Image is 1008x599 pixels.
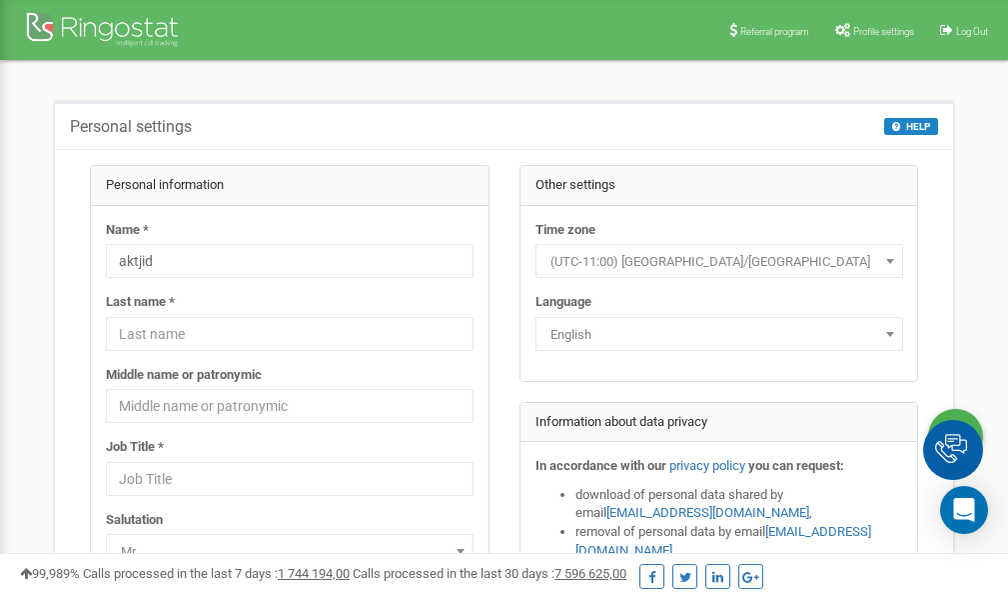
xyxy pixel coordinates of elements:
[554,566,626,581] u: 7 596 625,00
[940,486,988,534] div: Open Intercom Messenger
[748,458,844,473] strong: you can request:
[83,566,350,581] span: Calls processed in the last 7 days :
[106,438,164,457] label: Job Title *
[535,221,595,240] label: Time zone
[106,462,474,496] input: Job Title
[278,566,350,581] u: 1 744 194,00
[535,317,903,351] span: English
[70,118,192,136] h5: Personal settings
[113,538,467,566] span: Mr.
[106,534,474,568] span: Mr.
[20,566,80,581] span: 99,989%
[575,523,903,560] li: removal of personal data by email ,
[106,293,175,312] label: Last name *
[669,458,745,473] a: privacy policy
[535,293,591,312] label: Language
[542,321,896,349] span: English
[106,511,163,530] label: Salutation
[535,458,666,473] strong: In accordance with our
[106,244,474,278] input: Name
[106,317,474,351] input: Last name
[542,248,896,276] span: (UTC-11:00) Pacific/Midway
[106,221,149,240] label: Name *
[884,118,938,135] button: HELP
[853,26,914,37] span: Profile settings
[91,166,489,206] div: Personal information
[106,389,474,423] input: Middle name or patronymic
[520,166,918,206] div: Other settings
[520,403,918,443] div: Information about data privacy
[535,244,903,278] span: (UTC-11:00) Pacific/Midway
[106,366,262,385] label: Middle name or patronymic
[956,26,988,37] span: Log Out
[353,566,626,581] span: Calls processed in the last 30 days :
[606,505,809,520] a: [EMAIL_ADDRESS][DOMAIN_NAME]
[740,26,809,37] span: Referral program
[575,486,903,523] li: download of personal data shared by email ,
